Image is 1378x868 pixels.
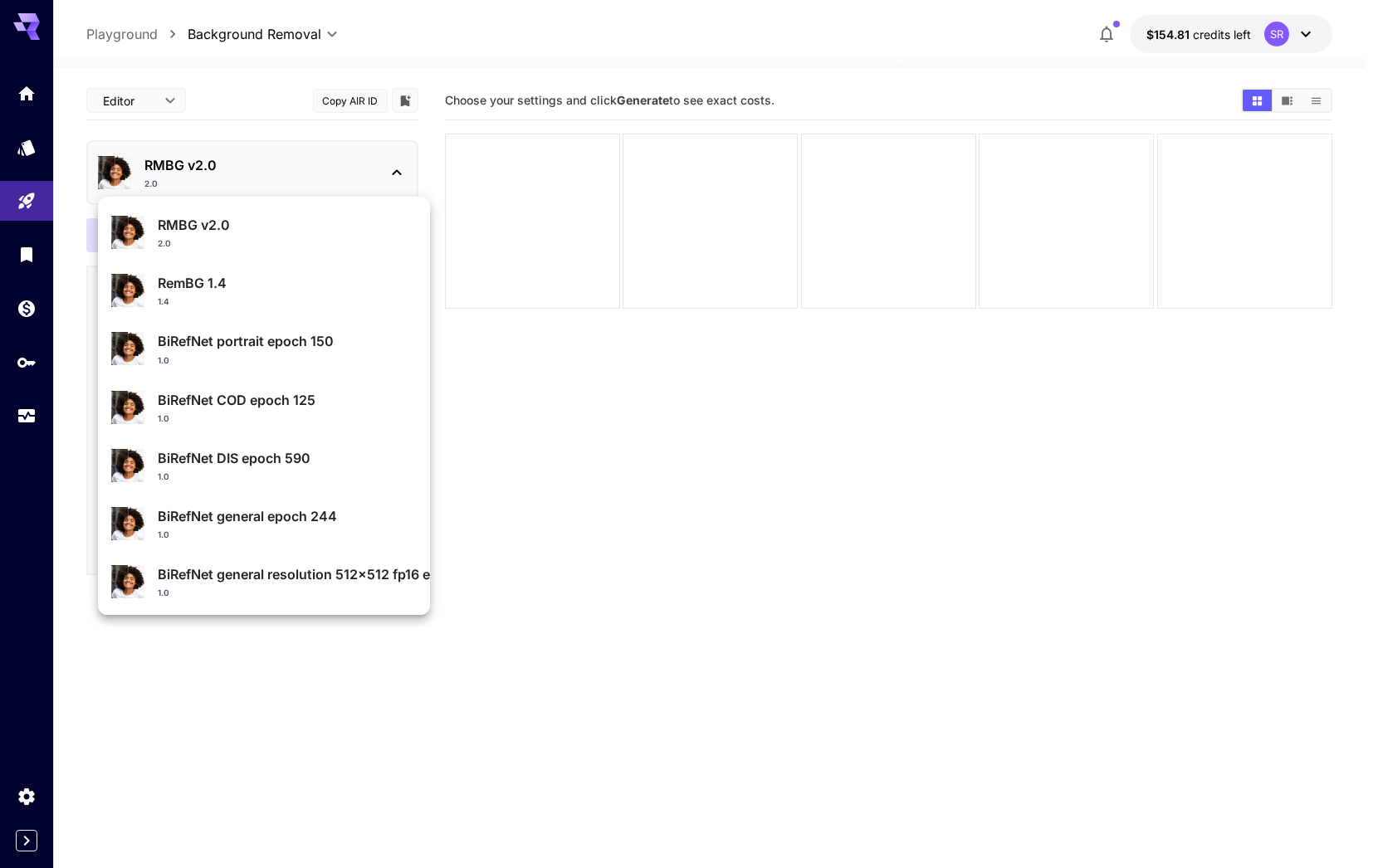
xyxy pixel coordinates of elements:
div: RMBG v2.02.0 [111,208,417,256]
div: BiRefNet general resolution 512x512 fp16 epoch 2161.0 [111,558,417,606]
div: BiRefNet DIS epoch 5901.0 [111,441,417,490]
div: BiRefNet portrait epoch 1501.0 [111,324,417,373]
div: BiRefNet COD epoch 1251.0 [111,383,417,432]
p: 1.0 [158,412,169,425]
p: 1.0 [158,587,169,599]
p: BiRefNet portrait epoch 150 [158,331,417,351]
div: BiRefNet general epoch 2441.0 [111,500,417,548]
div: RemBG 1.41.4 [111,266,417,315]
p: 2.0 [158,237,171,250]
p: BiRefNet general resolution 512x512 fp16 epoch 216 [158,564,417,584]
p: RMBG v2.0 [158,215,417,235]
p: RemBG 1.4 [158,273,417,293]
p: BiRefNet general epoch 244 [158,506,417,526]
p: 1.4 [158,295,169,308]
p: 1.0 [158,471,169,483]
p: 1.0 [158,529,169,541]
p: BiRefNet COD epoch 125 [158,390,417,410]
p: BiRefNet DIS epoch 590 [158,448,417,468]
p: 1.0 [158,354,169,367]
